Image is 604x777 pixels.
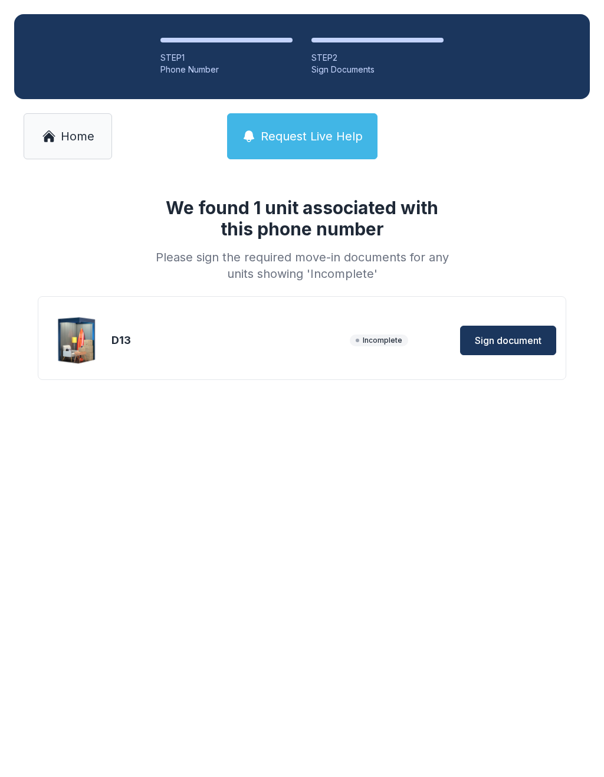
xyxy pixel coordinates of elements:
[311,64,444,76] div: Sign Documents
[111,332,345,349] div: D13
[61,128,94,145] span: Home
[350,335,408,346] span: Incomplete
[160,64,293,76] div: Phone Number
[151,197,453,240] h1: We found 1 unit associated with this phone number
[475,333,541,347] span: Sign document
[160,52,293,64] div: STEP 1
[311,52,444,64] div: STEP 2
[151,249,453,282] div: Please sign the required move-in documents for any units showing 'Incomplete'
[261,128,363,145] span: Request Live Help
